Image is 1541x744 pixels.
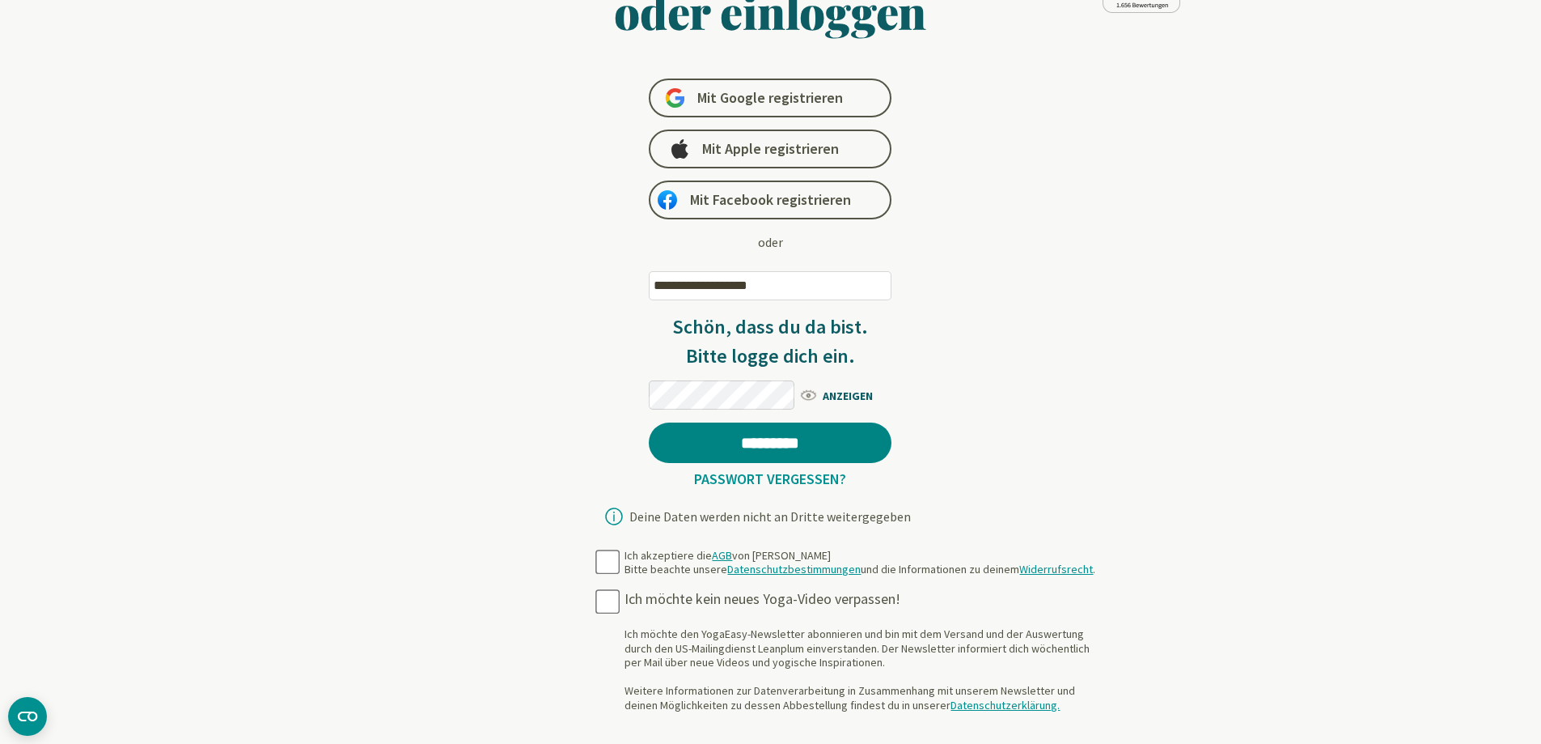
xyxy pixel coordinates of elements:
[8,697,47,736] button: CMP-Widget öffnen
[690,190,851,210] span: Mit Facebook registrieren
[702,139,839,159] span: Mit Apple registrieren
[624,549,1095,577] div: Ich akzeptiere die von [PERSON_NAME] Bitte beachte unsere und die Informationen zu deinem .
[688,470,853,488] a: Passwort vergessen?
[727,562,861,576] a: Datenschutzbestimmungen
[649,312,891,371] h3: Schön, dass du da bist. Bitte logge dich ein.
[649,130,891,168] a: Mit Apple registrieren
[649,79,891,117] a: Mit Google registrieren
[798,385,891,405] span: ANZEIGEN
[1019,562,1093,576] a: Widerrufsrecht
[697,88,843,108] span: Mit Google registrieren
[624,627,1103,712] div: Ich möchte den YogaEasy-Newsletter abonnieren und bin mit dem Versand und der Auswertung durch de...
[712,548,732,563] a: AGB
[758,232,783,252] div: oder
[950,698,1060,712] a: Datenschutzerklärung.
[649,181,891,219] a: Mit Facebook registrieren
[629,510,911,523] div: Deine Daten werden nicht an Dritte weitergegeben
[624,590,1103,609] div: Ich möchte kein neues Yoga-Video verpassen!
